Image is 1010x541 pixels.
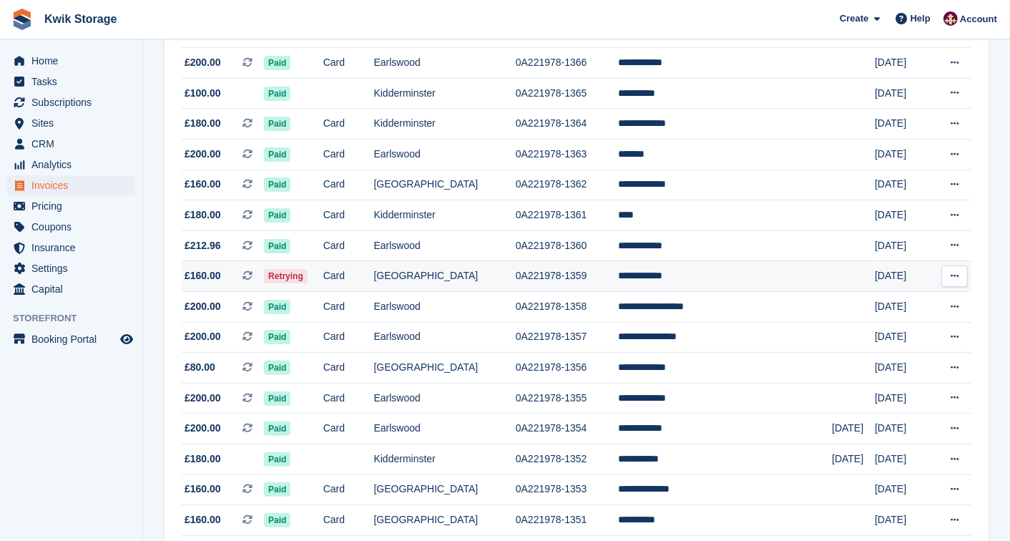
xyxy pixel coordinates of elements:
span: Paid [264,147,290,162]
span: Tasks [31,72,117,92]
a: menu [7,134,135,154]
span: £200.00 [185,147,221,162]
span: Paid [264,208,290,223]
img: ellie tragonette [943,11,958,26]
td: Card [323,353,374,384]
span: £180.00 [185,116,221,131]
span: Account [960,12,997,26]
span: £200.00 [185,329,221,344]
span: Pricing [31,196,117,216]
td: 0A221978-1351 [516,505,618,536]
a: menu [7,175,135,195]
td: [DATE] [875,261,931,292]
span: Paid [264,330,290,344]
span: £160.00 [185,512,221,527]
span: Paid [264,482,290,497]
span: Sites [31,113,117,133]
td: Earlswood [374,292,516,323]
span: £180.00 [185,452,221,467]
span: Paid [264,300,290,314]
td: [DATE] [875,505,931,536]
span: £160.00 [185,177,221,192]
span: Paid [264,421,290,436]
span: Home [31,51,117,71]
span: £200.00 [185,55,221,70]
span: £160.00 [185,482,221,497]
span: Retrying [264,269,308,283]
td: Kidderminster [374,444,516,475]
span: Paid [264,56,290,70]
a: menu [7,217,135,237]
span: CRM [31,134,117,154]
td: 0A221978-1356 [516,353,618,384]
td: Card [323,414,374,444]
td: 0A221978-1358 [516,292,618,323]
td: Card [323,170,374,200]
span: Subscriptions [31,92,117,112]
td: [DATE] [875,474,931,505]
a: menu [7,238,135,258]
a: menu [7,279,135,299]
td: Earlswood [374,322,516,353]
a: menu [7,113,135,133]
span: Storefront [13,311,142,326]
td: Earlswood [374,140,516,170]
span: Settings [31,258,117,278]
a: menu [7,258,135,278]
td: [DATE] [875,322,931,353]
td: [DATE] [832,444,875,475]
td: 0A221978-1354 [516,414,618,444]
span: £212.96 [185,238,221,253]
td: 0A221978-1359 [516,261,618,292]
span: £80.00 [185,360,215,375]
td: Card [323,474,374,505]
td: Card [323,48,374,79]
a: menu [7,92,135,112]
td: [DATE] [875,140,931,170]
td: 0A221978-1364 [516,109,618,140]
span: Create [840,11,868,26]
td: [DATE] [875,230,931,261]
td: Kidderminster [374,78,516,109]
span: £200.00 [185,299,221,314]
td: [DATE] [875,200,931,231]
td: 0A221978-1366 [516,48,618,79]
td: 0A221978-1360 [516,230,618,261]
td: [DATE] [832,414,875,444]
span: Paid [264,452,290,467]
td: 0A221978-1355 [516,383,618,414]
span: Paid [264,87,290,101]
span: Paid [264,239,290,253]
td: [DATE] [875,109,931,140]
a: menu [7,329,135,349]
span: £200.00 [185,391,221,406]
td: Earlswood [374,230,516,261]
td: Kidderminster [374,200,516,231]
a: menu [7,72,135,92]
a: menu [7,51,135,71]
td: Card [323,505,374,536]
span: Coupons [31,217,117,237]
td: Card [323,322,374,353]
td: 0A221978-1357 [516,322,618,353]
td: Earlswood [374,48,516,79]
td: 0A221978-1362 [516,170,618,200]
td: 0A221978-1361 [516,200,618,231]
td: [GEOGRAPHIC_DATA] [374,474,516,505]
span: Paid [264,177,290,192]
td: [GEOGRAPHIC_DATA] [374,353,516,384]
td: Kidderminster [374,109,516,140]
td: Card [323,292,374,323]
td: Card [323,140,374,170]
td: 0A221978-1353 [516,474,618,505]
span: Help [911,11,931,26]
td: 0A221978-1363 [516,140,618,170]
a: menu [7,196,135,216]
td: [DATE] [875,444,931,475]
span: Capital [31,279,117,299]
a: Kwik Storage [39,7,122,31]
span: Booking Portal [31,329,117,349]
span: £160.00 [185,268,221,283]
td: [DATE] [875,48,931,79]
td: [DATE] [875,78,931,109]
